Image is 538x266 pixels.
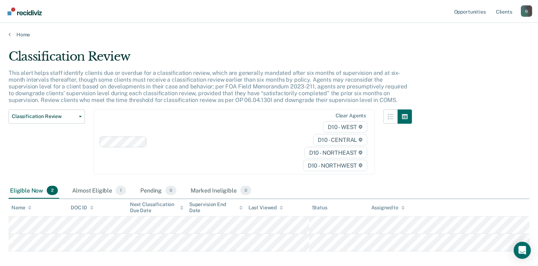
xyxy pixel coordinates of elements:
span: D10 - NORTHEAST [305,147,367,158]
span: 0 [240,186,251,195]
button: Profile dropdown button [521,5,532,17]
div: Clear agents [336,113,366,119]
div: Open Intercom Messenger [514,242,531,259]
div: Status [312,205,327,211]
span: D10 - WEST [323,121,367,133]
span: Classification Review [12,113,76,119]
div: Classification Review [9,49,412,70]
span: 0 [165,186,176,195]
img: Recidiviz [7,7,42,15]
span: D10 - CENTRAL [313,134,367,145]
button: Classification Review [9,109,85,124]
div: Assigned to [371,205,405,211]
div: Eligible Now2 [9,183,59,199]
p: This alert helps staff identify clients due or overdue for a classification review, which are gen... [9,70,407,104]
div: Almost Eligible1 [71,183,127,199]
span: 1 [116,186,126,195]
div: Marked Ineligible0 [189,183,253,199]
div: G [521,5,532,17]
div: Next Classification Due Date [130,201,183,214]
span: D10 - NORTHWEST [303,160,367,171]
div: Last Viewed [248,205,283,211]
a: Home [9,31,529,38]
div: Supervision End Date [189,201,243,214]
span: 2 [47,186,58,195]
div: Pending0 [139,183,178,199]
div: Name [11,205,31,211]
div: DOC ID [71,205,94,211]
